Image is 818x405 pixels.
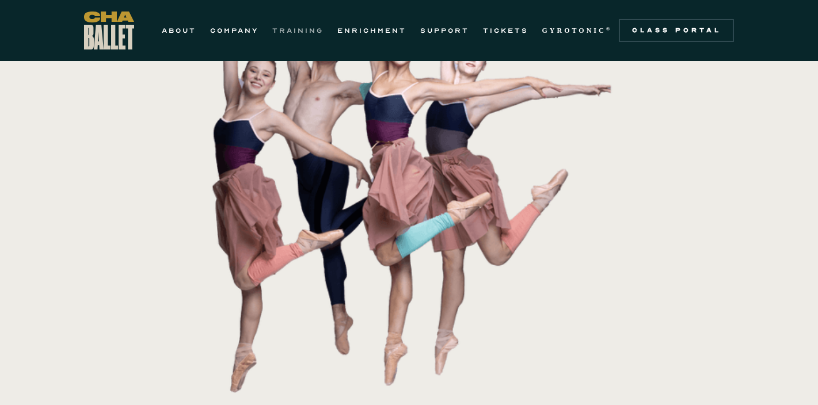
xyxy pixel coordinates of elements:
a: ABOUT [162,24,196,37]
a: COMPANY [210,24,258,37]
a: Class Portal [619,19,734,42]
a: TRAINING [272,24,324,37]
sup: ® [606,26,612,32]
a: SUPPORT [420,24,469,37]
a: ENRICHMENT [337,24,406,37]
a: home [84,12,134,49]
a: TICKETS [483,24,528,37]
strong: GYROTONIC [542,26,606,35]
div: Class Portal [626,26,727,35]
a: GYROTONIC® [542,24,612,37]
